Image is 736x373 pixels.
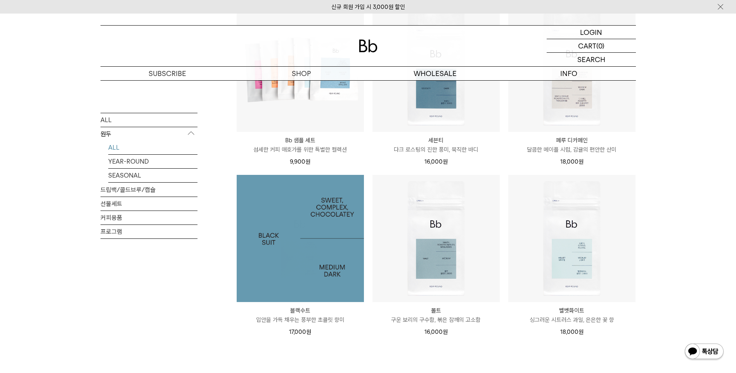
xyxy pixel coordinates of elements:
p: 블랙수트 [237,306,364,315]
a: LOGIN [547,26,636,39]
p: 벨벳화이트 [508,306,636,315]
p: 달콤한 메이플 시럽, 감귤의 편안한 산미 [508,145,636,154]
a: ALL [100,113,197,126]
a: 블랙수트 입안을 가득 채우는 풍부한 초콜릿 향미 [237,306,364,325]
span: 원 [306,328,311,335]
img: 1000000031_add2_036.jpg [237,175,364,302]
a: SEASONAL [108,168,197,182]
a: YEAR-ROUND [108,154,197,168]
a: SHOP [234,67,368,80]
img: 벨벳화이트 [508,175,636,302]
img: 로고 [359,40,378,52]
p: 세븐티 [372,136,500,145]
a: 커피용품 [100,211,197,224]
a: 신규 회원 가입 시 3,000원 할인 [331,3,405,10]
a: 벨벳화이트 싱그러운 시트러스 과일, 은은한 꽃 향 [508,306,636,325]
span: 9,900 [290,158,310,165]
span: 원 [578,328,584,335]
p: INFO [502,67,636,80]
span: 16,000 [424,158,448,165]
span: 18,000 [560,158,584,165]
a: 페루 디카페인 달콤한 메이플 시럽, 감귤의 편안한 산미 [508,136,636,154]
a: Bb 샘플 세트 섬세한 커피 애호가를 위한 특별한 컬렉션 [237,136,364,154]
p: 싱그러운 시트러스 과일, 은은한 꽃 향 [508,315,636,325]
p: 입안을 가득 채우는 풍부한 초콜릿 향미 [237,315,364,325]
a: SUBSCRIBE [100,67,234,80]
p: 구운 보리의 구수함, 볶은 참깨의 고소함 [372,315,500,325]
span: 원 [443,328,448,335]
a: 몰트 구운 보리의 구수함, 볶은 참깨의 고소함 [372,306,500,325]
p: LOGIN [580,26,602,39]
p: WHOLESALE [368,67,502,80]
p: 다크 로스팅의 진한 풍미, 묵직한 바디 [372,145,500,154]
p: 섬세한 커피 애호가를 위한 특별한 컬렉션 [237,145,364,154]
span: 원 [305,158,310,165]
p: CART [578,39,596,52]
p: 페루 디카페인 [508,136,636,145]
span: 18,000 [560,328,584,335]
a: 선물세트 [100,197,197,210]
a: 블랙수트 [237,175,364,302]
p: (0) [596,39,604,52]
a: 세븐티 다크 로스팅의 진한 풍미, 묵직한 바디 [372,136,500,154]
p: Bb 샘플 세트 [237,136,364,145]
p: SEARCH [577,53,605,66]
p: 원두 [100,127,197,141]
span: 원 [443,158,448,165]
a: 프로그램 [100,224,197,238]
span: 16,000 [424,328,448,335]
img: 몰트 [372,175,500,302]
span: 17,000 [289,328,311,335]
a: 드립백/콜드브루/캡슐 [100,183,197,196]
a: ALL [108,140,197,154]
a: CART (0) [547,39,636,53]
p: 몰트 [372,306,500,315]
img: 카카오톡 채널 1:1 채팅 버튼 [684,343,724,361]
span: 원 [578,158,584,165]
